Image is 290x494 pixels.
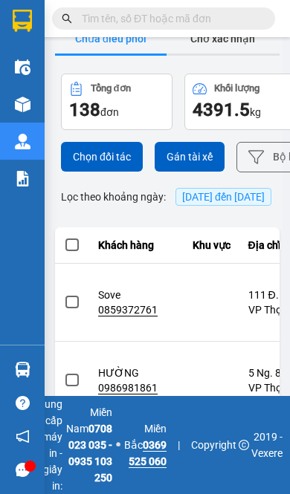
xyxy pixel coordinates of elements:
img: logo-vxr [13,10,32,32]
span: [DATE] đến [DATE] [175,188,271,206]
button: Chờ xác nhận [167,24,278,53]
img: warehouse-icon [15,362,30,377]
img: solution-icon [15,171,30,186]
div: Khối lượng [214,83,260,94]
div: đơn [69,98,164,122]
span: | [178,437,180,453]
span: question-circle [16,396,30,410]
span: ⚪️ [116,442,120,448]
span: 15/08/2025 đến 15/08/2025 [182,191,265,203]
img: warehouse-icon [15,134,30,149]
span: Cung cấp máy in - giấy in: [38,396,62,494]
span: Chọn đối tác [73,149,131,164]
div: HƯỜNG [98,365,175,380]
div: Sove [98,287,175,302]
span: Miền Bắc [124,420,167,469]
span: copyright [239,440,249,450]
span: search [62,13,72,24]
div: Tổng đơn [91,83,131,94]
button: Tổng đơn138đơn [61,74,173,130]
span: Gán tài xế [167,149,213,164]
button: Chọn đối tác [61,142,143,172]
span: Lọc theo khoảng ngày : [61,189,166,205]
th: Khách hàng [89,227,184,264]
th: Khu vực [184,227,239,264]
span: 4391.5 [193,100,250,120]
button: Gán tài xế [155,142,225,172]
input: Tìm tên, số ĐT hoặc mã đơn [82,10,257,27]
div: kg [193,98,288,122]
img: warehouse-icon [15,97,30,112]
span: message [16,463,30,477]
strong: 0708 023 035 - 0935 103 250 [68,423,112,484]
span: 138 [69,100,100,120]
span: Miền Nam [66,404,112,486]
img: warehouse-icon [15,59,30,75]
span: notification [16,429,30,443]
button: Chưa điều phối [55,24,167,53]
